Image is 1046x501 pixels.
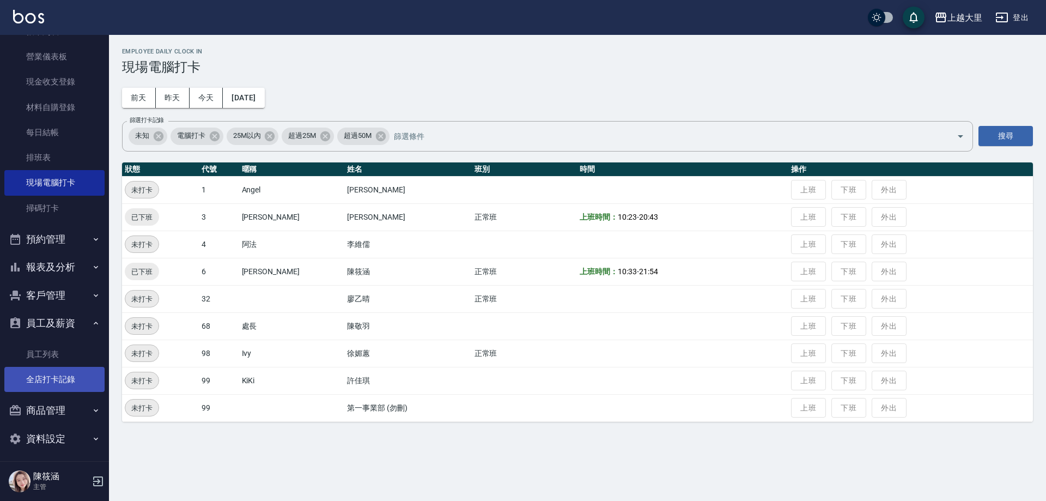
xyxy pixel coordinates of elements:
[344,162,471,177] th: 姓名
[199,367,239,394] td: 99
[171,128,223,145] div: 電腦打卡
[125,266,159,277] span: 已下班
[199,394,239,421] td: 99
[33,482,89,492] p: 主管
[223,88,264,108] button: [DATE]
[130,116,164,124] label: 篩選打卡記錄
[125,184,159,196] span: 未打卡
[903,7,925,28] button: save
[472,258,577,285] td: 正常班
[978,126,1033,146] button: 搜尋
[239,258,345,285] td: [PERSON_NAME]
[4,253,105,281] button: 報表及分析
[199,285,239,312] td: 32
[13,10,44,23] img: Logo
[344,231,471,258] td: 李維儒
[125,402,159,414] span: 未打卡
[4,145,105,170] a: 排班表
[4,196,105,221] a: 掃碼打卡
[129,128,167,145] div: 未知
[171,130,212,141] span: 電腦打卡
[125,321,159,332] span: 未打卡
[125,375,159,387] span: 未打卡
[4,396,105,425] button: 商品管理
[239,312,345,340] td: 處長
[344,285,471,312] td: 廖乙晴
[239,231,345,258] td: 阿法
[580,213,618,221] b: 上班時間：
[952,128,969,145] button: Open
[618,267,637,276] span: 10:33
[639,267,658,276] span: 21:54
[4,225,105,253] button: 預約管理
[4,69,105,94] a: 現金收支登錄
[239,176,345,203] td: Angel
[4,44,105,69] a: 營業儀表板
[199,176,239,203] td: 1
[4,342,105,367] a: 員工列表
[618,213,637,221] span: 10:23
[125,239,159,250] span: 未打卡
[125,212,159,223] span: 已下班
[344,340,471,367] td: 徐媚蕙
[639,213,658,221] span: 20:43
[227,128,279,145] div: 25M以內
[391,126,938,146] input: 篩選條件
[4,281,105,310] button: 客戶管理
[472,162,577,177] th: 班別
[337,128,390,145] div: 超過50M
[577,203,788,231] td: -
[239,162,345,177] th: 暱稱
[33,471,89,482] h5: 陳筱涵
[125,348,159,359] span: 未打卡
[577,258,788,285] td: -
[930,7,987,29] button: 上越大里
[199,203,239,231] td: 3
[199,231,239,258] td: 4
[991,8,1033,28] button: 登出
[472,340,577,367] td: 正常班
[9,470,31,492] img: Person
[199,258,239,285] td: 6
[156,88,190,108] button: 昨天
[125,293,159,305] span: 未打卡
[122,59,1033,75] h3: 現場電腦打卡
[788,162,1033,177] th: 操作
[282,130,323,141] span: 超過25M
[947,11,982,25] div: 上越大里
[344,203,471,231] td: [PERSON_NAME]
[580,267,618,276] b: 上班時間：
[344,312,471,340] td: 陳敬羽
[4,95,105,120] a: 材料自購登錄
[122,162,199,177] th: 狀態
[4,170,105,195] a: 現場電腦打卡
[4,120,105,145] a: 每日結帳
[129,130,156,141] span: 未知
[344,258,471,285] td: 陳筱涵
[344,367,471,394] td: 許佳琪
[122,88,156,108] button: 前天
[4,367,105,392] a: 全店打卡記錄
[199,340,239,367] td: 98
[190,88,223,108] button: 今天
[239,340,345,367] td: Ivy
[122,48,1033,55] h2: Employee Daily Clock In
[472,203,577,231] td: 正常班
[344,394,471,421] td: 第一事業部 (勿刪)
[4,309,105,337] button: 員工及薪資
[239,203,345,231] td: [PERSON_NAME]
[472,285,577,312] td: 正常班
[4,425,105,453] button: 資料設定
[577,162,788,177] th: 時間
[337,130,378,141] span: 超過50M
[344,176,471,203] td: [PERSON_NAME]
[227,130,267,141] span: 25M以內
[199,312,239,340] td: 68
[282,128,334,145] div: 超過25M
[239,367,345,394] td: KiKi
[199,162,239,177] th: 代號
